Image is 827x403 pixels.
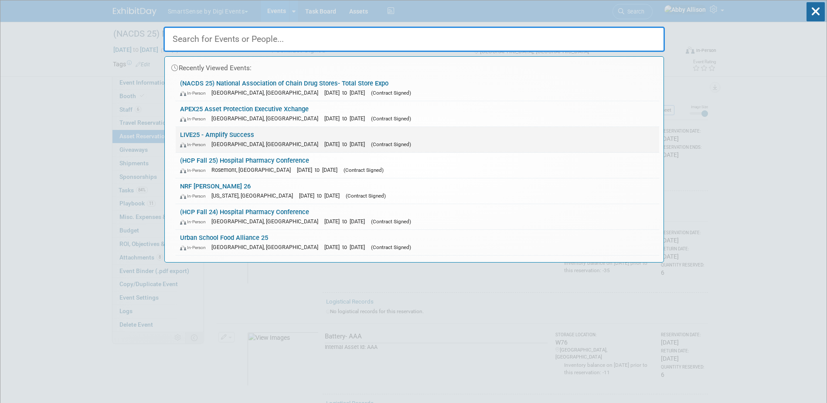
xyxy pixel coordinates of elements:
span: [GEOGRAPHIC_DATA], [GEOGRAPHIC_DATA] [211,244,323,250]
span: In-Person [180,219,210,225]
span: (Contract Signed) [371,244,411,250]
a: APEX25 Asset Protection Executive Xchange In-Person [GEOGRAPHIC_DATA], [GEOGRAPHIC_DATA] [DATE] t... [176,101,659,126]
span: (Contract Signed) [371,141,411,147]
span: [GEOGRAPHIC_DATA], [GEOGRAPHIC_DATA] [211,115,323,122]
span: (Contract Signed) [371,116,411,122]
a: NRF [PERSON_NAME] 26 In-Person [US_STATE], [GEOGRAPHIC_DATA] [DATE] to [DATE] (Contract Signed) [176,178,659,204]
span: [GEOGRAPHIC_DATA], [GEOGRAPHIC_DATA] [211,89,323,96]
span: [DATE] to [DATE] [299,192,344,199]
span: [DATE] to [DATE] [324,141,369,147]
span: In-Person [180,90,210,96]
a: LIVE25 - Amplify Success In-Person [GEOGRAPHIC_DATA], [GEOGRAPHIC_DATA] [DATE] to [DATE] (Contrac... [176,127,659,152]
div: Recently Viewed Events: [169,57,659,75]
span: [DATE] to [DATE] [324,89,369,96]
span: In-Person [180,142,210,147]
span: [DATE] to [DATE] [297,167,342,173]
a: (NACDS 25) National Association of Chain Drug Stores- Total Store Expo In-Person [GEOGRAPHIC_DATA... [176,75,659,101]
span: In-Person [180,193,210,199]
span: [DATE] to [DATE] [324,115,369,122]
span: In-Person [180,116,210,122]
span: [GEOGRAPHIC_DATA], [GEOGRAPHIC_DATA] [211,218,323,225]
a: (HCP Fall 25) Hospital Pharmacy Conference In-Person Rosemont, [GEOGRAPHIC_DATA] [DATE] to [DATE]... [176,153,659,178]
input: Search for Events or People... [163,27,665,52]
span: (Contract Signed) [346,193,386,199]
span: [US_STATE], [GEOGRAPHIC_DATA] [211,192,297,199]
span: [DATE] to [DATE] [324,244,369,250]
span: (Contract Signed) [371,219,411,225]
span: [DATE] to [DATE] [324,218,369,225]
span: (Contract Signed) [371,90,411,96]
span: In-Person [180,167,210,173]
span: Rosemont, [GEOGRAPHIC_DATA] [211,167,295,173]
a: Urban School Food Alliance 25 In-Person [GEOGRAPHIC_DATA], [GEOGRAPHIC_DATA] [DATE] to [DATE] (Co... [176,230,659,255]
span: In-Person [180,245,210,250]
span: [GEOGRAPHIC_DATA], [GEOGRAPHIC_DATA] [211,141,323,147]
a: (HCP Fall 24) Hospital Pharmacy Conference In-Person [GEOGRAPHIC_DATA], [GEOGRAPHIC_DATA] [DATE] ... [176,204,659,229]
span: (Contract Signed) [344,167,384,173]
